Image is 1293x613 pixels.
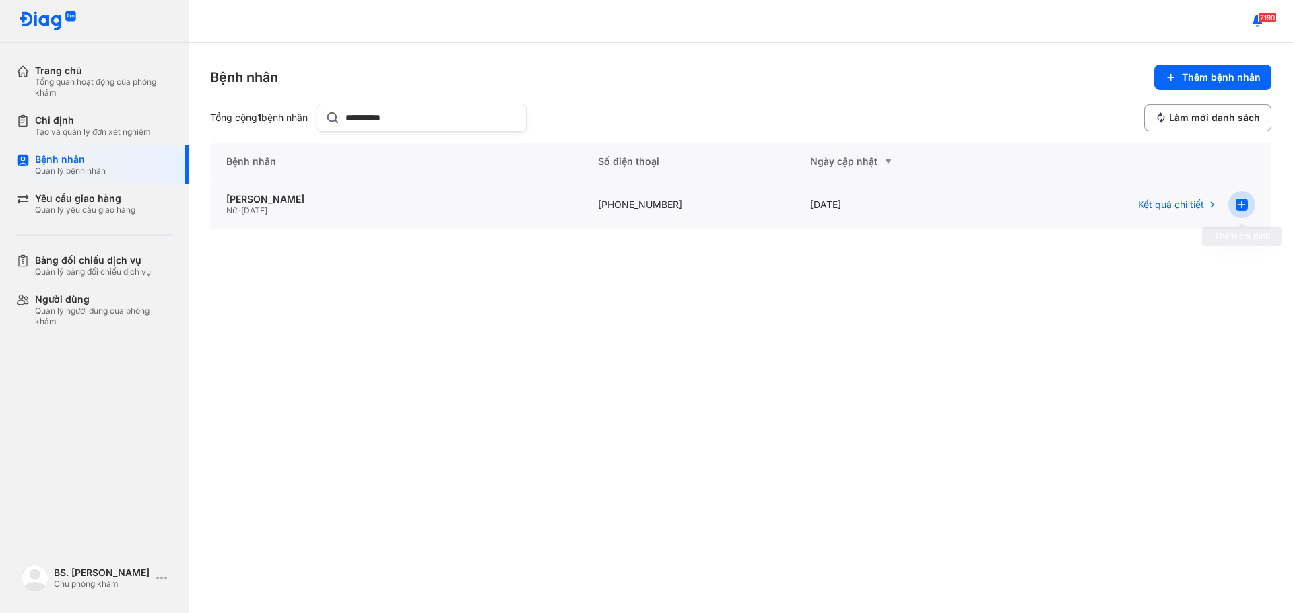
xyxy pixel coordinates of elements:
[35,153,106,166] div: Bệnh nhân
[54,567,151,579] div: BS. [PERSON_NAME]
[35,65,172,77] div: Trang chủ
[210,143,582,180] div: Bệnh nhân
[35,127,151,137] div: Tạo và quản lý đơn xét nghiệm
[582,143,794,180] div: Số điện thoại
[226,205,237,215] span: Nữ
[35,114,151,127] div: Chỉ định
[1169,112,1260,124] span: Làm mới danh sách
[35,293,172,305] div: Người dùng
[19,11,77,32] img: logo
[257,112,261,123] span: 1
[794,180,1006,229] div: [DATE]
[35,192,135,205] div: Yêu cầu giao hàng
[35,166,106,176] div: Quản lý bệnh nhân
[237,205,241,215] span: -
[1138,199,1204,211] span: Kết quả chi tiết
[35,77,172,98] div: Tổng quan hoạt động của phòng khám
[1258,13,1277,22] span: 7190
[582,180,794,229] div: [PHONE_NUMBER]
[35,254,151,266] div: Bảng đối chiếu dịch vụ
[35,266,151,277] div: Quản lý bảng đối chiếu dịch vụ
[54,579,151,589] div: Chủ phòng khám
[1182,71,1261,83] span: Thêm bệnh nhân
[810,153,990,170] div: Ngày cập nhật
[226,193,566,205] div: [PERSON_NAME]
[210,112,311,124] div: Tổng cộng bệnh nhân
[210,68,278,87] div: Bệnh nhân
[1154,65,1271,90] button: Thêm bệnh nhân
[241,205,267,215] span: [DATE]
[22,565,48,591] img: logo
[1144,104,1271,131] button: Làm mới danh sách
[35,305,172,327] div: Quản lý người dùng của phòng khám
[35,205,135,215] div: Quản lý yêu cầu giao hàng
